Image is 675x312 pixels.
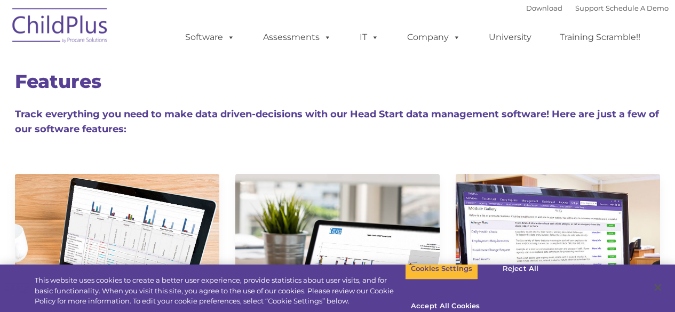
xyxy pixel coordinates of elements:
a: IT [349,27,390,48]
img: ChildPlus by Procare Solutions [7,1,114,54]
a: Schedule A Demo [606,4,669,12]
button: Cookies Settings [405,258,478,280]
a: Company [396,27,471,48]
a: University [478,27,542,48]
span: Track everything you need to make data driven-decisions with our Head Start data management softw... [15,108,659,135]
a: Training Scramble!! [549,27,651,48]
div: This website uses cookies to create a better user experience, provide statistics about user visit... [35,275,405,307]
a: Download [526,4,562,12]
button: Close [646,276,670,299]
a: Support [575,4,603,12]
button: Reject All [487,258,554,280]
font: | [526,4,669,12]
span: Features [15,70,101,93]
a: Assessments [252,27,342,48]
a: Software [174,27,245,48]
